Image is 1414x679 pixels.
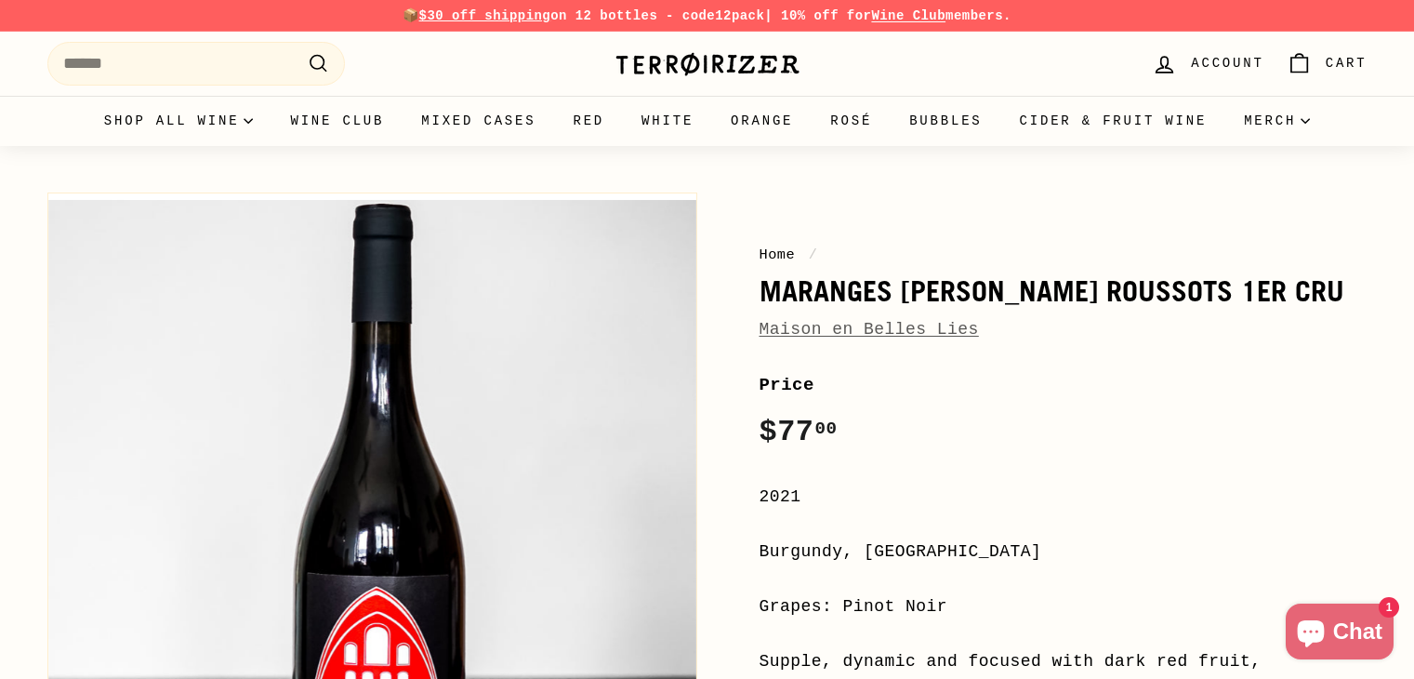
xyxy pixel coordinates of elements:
[760,415,838,449] span: $77
[10,96,1405,146] div: Primary
[760,320,979,339] a: Maison en Belles Lies
[814,419,837,439] sup: 00
[47,6,1368,26] p: 📦 on 12 bottles - code | 10% off for members.
[1191,53,1263,73] span: Account
[760,244,1368,266] nav: breadcrumbs
[712,96,812,146] a: Orange
[403,96,554,146] a: Mixed Cases
[891,96,1000,146] a: Bubbles
[760,246,796,263] a: Home
[1280,604,1399,664] inbox-online-store-chat: Shopify online store chat
[871,8,945,23] a: Wine Club
[804,246,823,263] span: /
[271,96,403,146] a: Wine Club
[1225,96,1328,146] summary: Merch
[760,371,1368,399] label: Price
[760,275,1368,307] h1: Maranges [PERSON_NAME] Roussots 1er Cru
[760,539,1368,566] div: Burgundy, [GEOGRAPHIC_DATA]
[760,484,1368,511] div: 2021
[1141,36,1275,91] a: Account
[715,8,764,23] strong: 12pack
[812,96,891,146] a: Rosé
[554,96,623,146] a: Red
[1275,36,1379,91] a: Cart
[623,96,712,146] a: White
[86,96,272,146] summary: Shop all wine
[1001,96,1226,146] a: Cider & Fruit Wine
[419,8,551,23] span: $30 off shipping
[760,593,1368,620] div: Grapes: Pinot Noir
[1326,53,1368,73] span: Cart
